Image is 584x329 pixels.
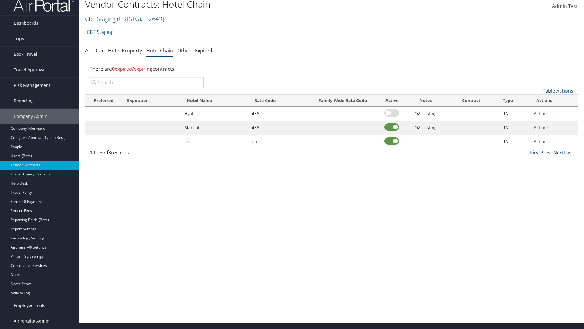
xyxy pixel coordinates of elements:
[540,149,551,156] a: Prev
[552,3,578,9] span: Admin Test
[553,149,564,156] a: Next
[249,107,308,121] td: 456
[112,65,152,72] span: expired/expiring
[14,16,38,31] span: Dashboards
[14,93,34,108] span: Reporting
[445,95,497,107] th: Contract: activate to sort column ascending
[530,149,540,156] a: First
[406,95,445,107] th: Notes: activate to sort column ascending
[249,135,308,149] td: qa
[534,125,549,130] a: Actions
[249,95,308,107] th: Rate Code: activate to sort column ascending
[14,313,50,329] span: AirPortal® Admin
[534,139,549,144] a: Actions
[308,95,377,107] th: Family Wide Rate Code: activate to sort column ascending
[181,107,249,121] td: Hyatt
[531,95,578,107] th: Actions
[117,15,141,23] span: ( CBTSTG )
[551,149,553,156] a: 1
[112,65,115,72] strong: 0
[378,95,406,107] th: Active: activate to sort column ascending
[14,109,47,124] span: Company Admin
[249,121,308,135] td: 456
[87,26,114,38] a: CBT Staging
[108,47,142,54] a: Hotel Property
[195,47,212,54] a: Expired
[181,95,249,107] th: Hotel Name: activate to sort column ascending
[90,149,204,159] div: 1 to 3 of records
[146,47,173,54] a: Hotel Chain
[14,78,50,93] span: Risk Management
[177,47,191,54] a: Other
[122,95,181,107] th: Expiration: activate to sort column ascending
[543,87,573,94] a: Table Actions
[497,95,531,107] th: Type: activate to sort column ascending
[14,31,24,46] span: Trips
[14,62,46,77] span: Travel Approval
[85,95,122,107] th: Preferred: activate to sort column ascending
[181,135,249,149] td: test
[85,61,578,77] div: There are contracts.
[534,111,549,116] a: Actions
[415,111,437,116] span: QA Testing
[141,15,164,23] span: , [ 32649 ]
[14,298,45,313] span: Employee Tools
[85,15,164,23] a: CBT Staging
[14,47,37,62] span: Book Travel
[497,107,531,121] td: LRA
[85,47,92,54] a: Air
[108,149,111,156] span: 3
[90,77,204,88] input: Search
[415,125,437,130] span: QA Testing
[96,47,104,54] a: Car
[181,121,249,135] td: Marriott
[497,121,531,135] td: LRA
[497,135,531,149] td: LRA
[564,149,573,156] a: Last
